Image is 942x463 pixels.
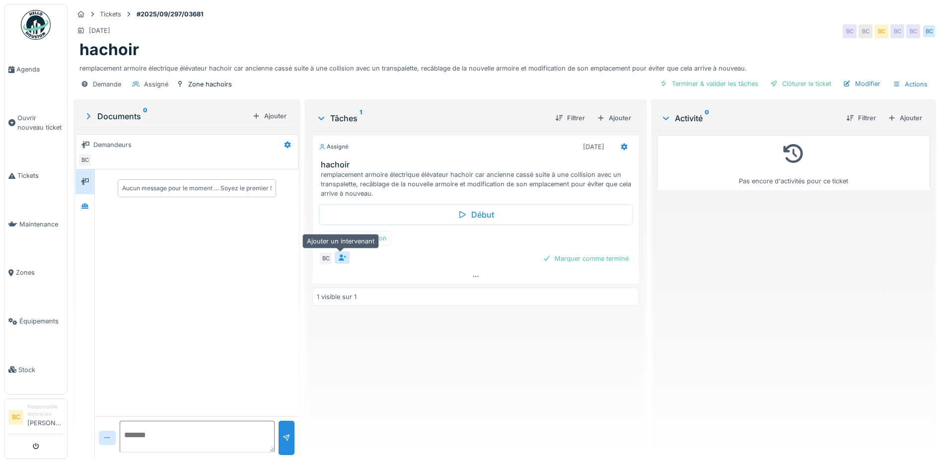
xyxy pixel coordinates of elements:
div: BC [890,24,904,38]
div: Activité [661,112,838,124]
div: 1 visible sur 1 [317,292,357,302]
div: remplacement armoire électrique élévateur hachoir car ancienne cassé suite à une collision avec u... [321,170,635,199]
a: Tickets [4,152,67,200]
sup: 1 [360,112,362,124]
li: BC [8,410,23,425]
div: BC [922,24,936,38]
div: Ajouter [248,109,290,123]
div: BC [319,251,333,265]
li: [PERSON_NAME] [27,403,63,432]
div: BC [78,153,92,167]
div: Actions [888,77,932,91]
div: Aucun message pour le moment … Soyez le premier ! [122,184,272,193]
div: Demande [93,79,121,89]
h1: hachoir [79,40,139,59]
span: Tickets [17,171,63,180]
div: Filtrer [842,111,880,125]
div: Début [319,204,633,225]
div: Marquer comme terminé [539,252,633,265]
div: fin d'intervention [319,231,391,245]
a: Maintenance [4,200,67,249]
div: Assigné [319,143,349,151]
span: Zones [16,268,63,277]
div: Demandeurs [93,140,132,150]
div: BC [843,24,857,38]
div: [DATE] [89,26,110,35]
strong: #2025/09/297/03681 [133,9,208,19]
div: Terminer & valider les tâches [656,77,762,90]
sup: 0 [143,110,147,122]
div: Pas encore d'activités pour ce ticket [663,140,924,186]
img: Badge_color-CXgf-gQk.svg [21,10,51,40]
div: Assigné [144,79,168,89]
sup: 0 [705,112,709,124]
div: [DATE] [583,142,604,152]
a: BC Responsable technicien[PERSON_NAME] [8,403,63,434]
span: Équipements [19,316,63,326]
div: Ajouter [593,111,635,125]
div: Modifier [839,77,884,90]
div: BC [874,24,888,38]
div: Documents [83,110,248,122]
h3: hachoir [321,160,635,169]
div: BC [859,24,872,38]
div: Responsable technicien [27,403,63,418]
a: Zones [4,248,67,297]
div: Clôturer le ticket [766,77,835,90]
div: Tâches [316,112,547,124]
div: Zone hachoirs [188,79,232,89]
span: Ouvrir nouveau ticket [17,113,63,132]
span: Stock [18,365,63,375]
a: Stock [4,345,67,394]
a: Ouvrir nouveau ticket [4,94,67,152]
span: Agenda [16,65,63,74]
a: Équipements [4,297,67,346]
div: Ajouter un intervenant [302,234,379,248]
span: Maintenance [19,220,63,229]
div: Filtrer [551,111,589,125]
a: Agenda [4,45,67,94]
div: BC [906,24,920,38]
div: Ajouter [884,111,926,125]
div: Tickets [100,9,121,19]
div: remplacement armoire électrique élévateur hachoir car ancienne cassé suite à une collision avec u... [79,60,930,73]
